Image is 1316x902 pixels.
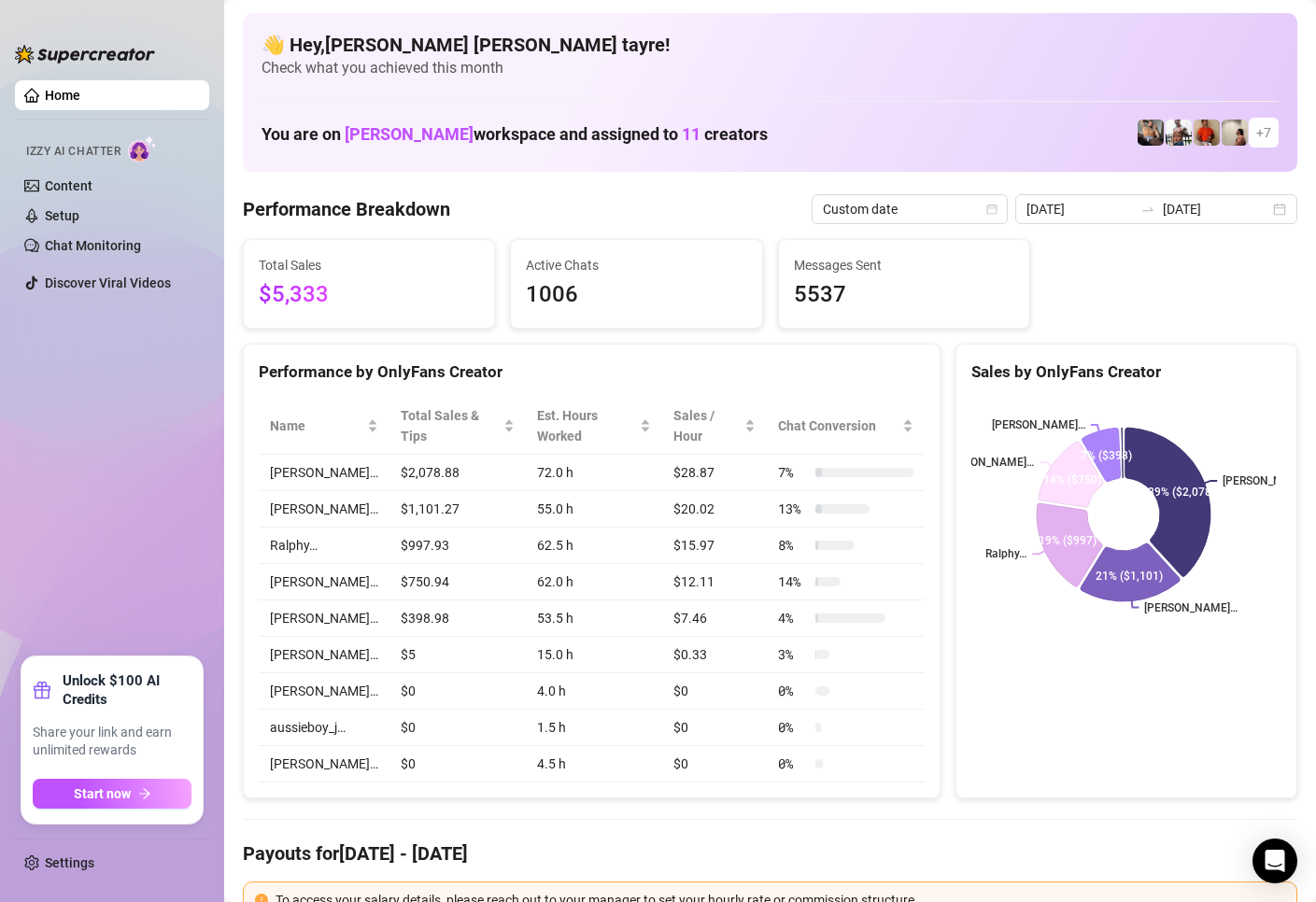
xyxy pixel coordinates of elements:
td: $0 [662,746,767,782]
span: gift [33,681,51,699]
span: Start now [74,786,131,801]
td: $0.33 [662,637,767,673]
span: 0 % [778,754,808,774]
span: 14 % [778,571,808,592]
div: Open Intercom Messenger [1252,839,1297,883]
td: [PERSON_NAME]… [259,455,389,491]
td: $7.46 [662,600,767,637]
h4: 👋 Hey, [PERSON_NAME] [PERSON_NAME] tayre ! [262,32,1279,58]
span: arrow-right [138,787,151,800]
img: logo-BBDzfeDw.svg [15,45,155,63]
td: 62.5 h [526,528,663,564]
td: $0 [389,710,526,746]
h1: You are on workspace and assigned to creators [262,124,768,145]
td: $15.97 [662,528,767,564]
span: 5537 [794,277,1014,313]
span: Total Sales [259,255,479,275]
td: $12.11 [662,564,767,600]
td: aussieboy_j… [259,710,389,746]
span: Sales / Hour [673,405,741,446]
span: 8 % [778,535,808,556]
td: $997.93 [389,528,526,564]
td: $0 [389,673,526,710]
td: 53.5 h [526,600,663,637]
span: 13 % [778,499,808,519]
span: 1006 [526,277,746,313]
text: Ralphy… [986,547,1027,560]
td: $20.02 [662,491,767,528]
span: 0 % [778,681,808,701]
td: Ralphy… [259,528,389,564]
td: 72.0 h [526,455,663,491]
text: [PERSON_NAME]… [941,456,1035,469]
td: 55.0 h [526,491,663,528]
span: Check what you achieved this month [262,58,1279,78]
a: Settings [45,855,94,870]
td: $398.98 [389,600,526,637]
div: Est. Hours Worked [537,405,637,446]
td: 62.0 h [526,564,663,600]
text: [PERSON_NAME]… [992,418,1085,431]
strong: Unlock $100 AI Credits [63,671,191,709]
div: Performance by OnlyFans Creator [259,359,925,385]
span: Chat Conversion [778,416,899,436]
span: + 7 [1256,122,1271,143]
span: Name [270,416,363,436]
td: $750.94 [389,564,526,600]
a: Home [45,88,80,103]
span: calendar [986,204,998,215]
img: George [1138,120,1164,146]
span: 11 [682,124,700,144]
td: $1,101.27 [389,491,526,528]
span: 3 % [778,644,808,665]
td: $2,078.88 [389,455,526,491]
span: 0 % [778,717,808,738]
h4: Performance Breakdown [243,196,450,222]
td: [PERSON_NAME]… [259,746,389,782]
td: [PERSON_NAME]… [259,600,389,637]
img: AI Chatter [128,135,157,162]
a: Content [45,178,92,193]
span: [PERSON_NAME] [345,124,474,144]
a: Discover Viral Videos [45,275,171,290]
td: $5 [389,637,526,673]
img: Justin [1194,120,1220,146]
th: Name [259,398,389,455]
td: 1.5 h [526,710,663,746]
th: Sales / Hour [662,398,767,455]
td: $0 [662,673,767,710]
span: Active Chats [526,255,746,275]
th: Chat Conversion [767,398,925,455]
div: Sales by OnlyFans Creator [971,359,1281,385]
span: swap-right [1140,202,1155,217]
td: 15.0 h [526,637,663,673]
td: $0 [662,710,767,746]
td: $28.87 [662,455,767,491]
span: Messages Sent [794,255,1014,275]
input: End date [1163,199,1269,219]
span: Custom date [823,195,997,223]
h4: Payouts for [DATE] - [DATE] [243,840,1297,867]
td: [PERSON_NAME]… [259,491,389,528]
input: Start date [1026,199,1133,219]
span: $5,333 [259,277,479,313]
a: Setup [45,208,79,223]
span: 7 % [778,462,808,483]
text: [PERSON_NAME]… [1145,601,1238,614]
span: to [1140,202,1155,217]
td: [PERSON_NAME]… [259,564,389,600]
img: Ralphy [1222,120,1248,146]
td: 4.0 h [526,673,663,710]
span: Total Sales & Tips [401,405,500,446]
td: [PERSON_NAME]… [259,637,389,673]
td: 4.5 h [526,746,663,782]
span: 4 % [778,608,808,628]
button: Start nowarrow-right [33,779,191,809]
th: Total Sales & Tips [389,398,526,455]
span: Izzy AI Chatter [26,143,120,161]
span: Share your link and earn unlimited rewards [33,724,191,760]
td: [PERSON_NAME]… [259,673,389,710]
a: Chat Monitoring [45,238,141,253]
img: JUSTIN [1166,120,1192,146]
td: $0 [389,746,526,782]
